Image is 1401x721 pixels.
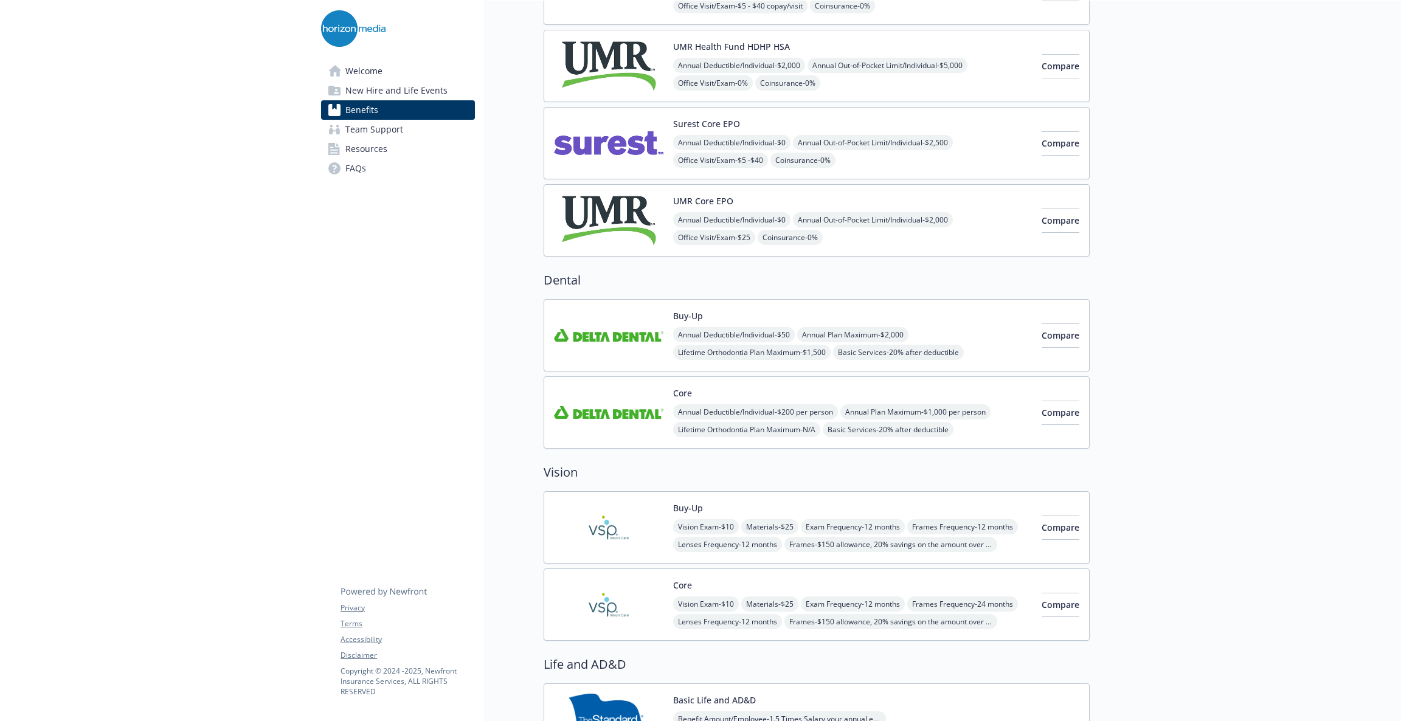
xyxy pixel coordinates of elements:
span: FAQs [345,159,366,178]
button: Compare [1042,516,1079,540]
span: Materials - $25 [741,519,798,534]
img: Vision Service Plan carrier logo [554,502,663,553]
span: Coinsurance - 0% [770,153,835,168]
a: Disclaimer [341,650,474,661]
span: Annual Deductible/Individual - $0 [673,135,790,150]
button: Core [673,387,692,399]
span: Vision Exam - $10 [673,596,739,612]
a: Resources [321,139,475,159]
p: Copyright © 2024 - 2025 , Newfront Insurance Services, ALL RIGHTS RESERVED [341,666,474,697]
span: Materials - $25 [741,596,798,612]
button: Compare [1042,323,1079,348]
span: Office Visit/Exam - $5 -$40 [673,153,768,168]
span: Compare [1042,137,1079,149]
span: Exam Frequency - 12 months [801,519,905,534]
img: Surest carrier logo [554,117,663,169]
a: New Hire and Life Events [321,81,475,100]
span: Welcome [345,61,382,81]
span: Office Visit/Exam - 0% [673,75,753,91]
span: Lifetime Orthodontia Plan Maximum - N/A [673,422,820,437]
span: Lenses Frequency - 12 months [673,614,782,629]
button: Surest Core EPO [673,117,740,130]
a: Team Support [321,120,475,139]
h2: Vision [544,463,1090,481]
span: Frames - $150 allowance, 20% savings on the amount over your allowance [784,614,997,629]
span: Frames - $150 allowance, 20% savings on the amount over your allowance [784,537,997,552]
button: Basic Life and AD&D [673,694,756,706]
span: Resources [345,139,387,159]
img: Vision Service Plan carrier logo [554,579,663,630]
img: Delta Dental Insurance Company carrier logo [554,387,663,438]
span: Annual Plan Maximum - $2,000 [797,327,908,342]
button: UMR Core EPO [673,195,733,207]
a: FAQs [321,159,475,178]
span: Compare [1042,329,1079,341]
span: Team Support [345,120,403,139]
span: Annual Out-of-Pocket Limit/Individual - $2,000 [793,212,953,227]
button: Buy-Up [673,502,703,514]
button: Core [673,579,692,592]
span: Annual Deductible/Individual - $50 [673,327,795,342]
button: Compare [1042,401,1079,425]
span: Compare [1042,60,1079,72]
span: Annual Out-of-Pocket Limit/Individual - $5,000 [808,58,967,73]
span: Lenses Frequency - 12 months [673,537,782,552]
span: Coinsurance - 0% [758,230,823,245]
img: UMR carrier logo [554,40,663,92]
button: Buy-Up [673,309,703,322]
span: Compare [1042,522,1079,533]
span: Basic Services - 20% after deductible [833,345,964,360]
a: Privacy [341,602,474,613]
span: Annual Deductible/Individual - $200 per person [673,404,838,419]
span: Exam Frequency - 12 months [801,596,905,612]
span: Compare [1042,599,1079,610]
span: Compare [1042,407,1079,418]
button: UMR Health Fund HDHP HSA [673,40,790,53]
a: Terms [341,618,474,629]
span: Vision Exam - $10 [673,519,739,534]
span: Lifetime Orthodontia Plan Maximum - $1,500 [673,345,831,360]
span: Annual Deductible/Individual - $0 [673,212,790,227]
span: Annual Deductible/Individual - $2,000 [673,58,805,73]
span: Compare [1042,215,1079,226]
a: Welcome [321,61,475,81]
img: UMR carrier logo [554,195,663,246]
span: Frames Frequency - 24 months [907,596,1018,612]
button: Compare [1042,54,1079,78]
button: Compare [1042,593,1079,617]
span: Frames Frequency - 12 months [907,519,1018,534]
a: Benefits [321,100,475,120]
span: Basic Services - 20% after deductible [823,422,953,437]
span: Annual Plan Maximum - $1,000 per person [840,404,991,419]
h2: Dental [544,271,1090,289]
span: New Hire and Life Events [345,81,448,100]
span: Coinsurance - 0% [755,75,820,91]
span: Annual Out-of-Pocket Limit/Individual - $2,500 [793,135,953,150]
img: Delta Dental Insurance Company carrier logo [554,309,663,361]
a: Accessibility [341,634,474,645]
button: Compare [1042,131,1079,156]
button: Compare [1042,209,1079,233]
h2: Life and AD&D [544,655,1090,674]
span: Office Visit/Exam - $25 [673,230,755,245]
span: Benefits [345,100,378,120]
